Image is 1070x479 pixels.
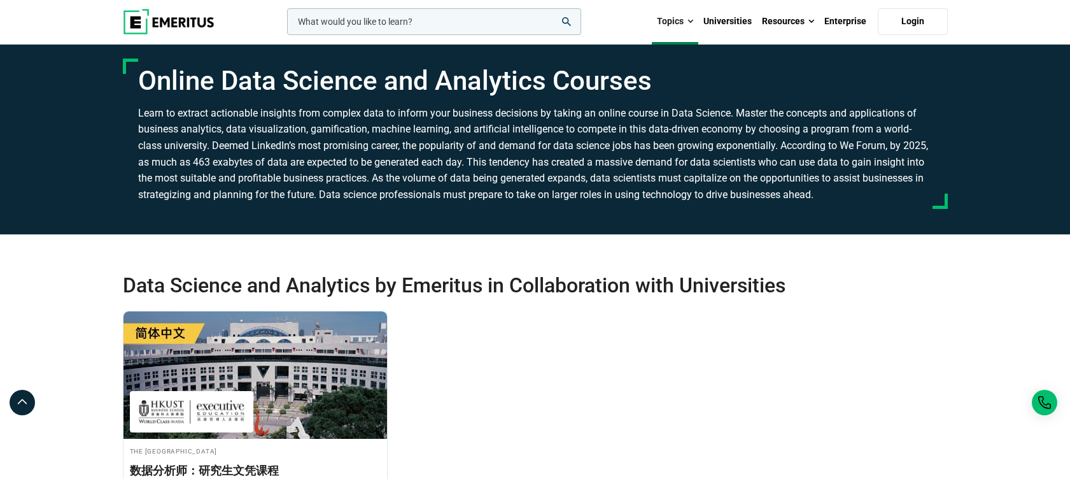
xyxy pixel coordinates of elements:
input: woocommerce-product-search-field-0 [287,8,581,35]
h4: The [GEOGRAPHIC_DATA] [130,445,381,456]
h2: Data Science and Analytics by Emeritus in Collaboration with Universities [123,273,865,298]
img: 数据分析师：研究生文凭课程 | Online Data Science and Analytics Course [123,311,387,439]
img: The Hong Kong University of Science and Technology [136,397,247,426]
h1: Online Data Science and Analytics Courses [138,65,933,97]
a: Login [878,8,948,35]
h3: 数据分析师：研究生文凭课程 [130,462,381,478]
h3: Learn to extract actionable insights from complex data to inform your business decisions by takin... [138,105,933,203]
